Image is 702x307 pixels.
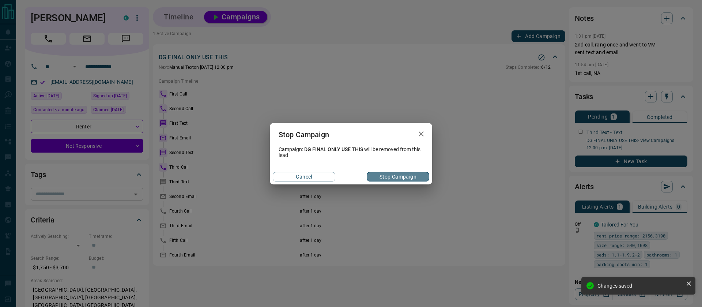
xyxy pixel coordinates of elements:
[597,283,683,289] div: Changes saved
[304,146,363,152] span: DG FINAL ONLY USE THIS
[270,146,432,158] div: Campaign: will be removed from this lead
[273,172,335,181] button: Cancel
[270,123,338,146] h2: Stop Campaign
[367,172,429,181] button: Stop Campaign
